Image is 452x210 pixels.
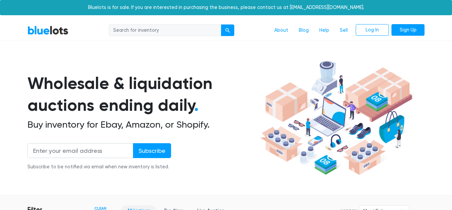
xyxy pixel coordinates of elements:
[391,24,425,36] a: Sign Up
[27,119,258,130] h2: Buy inventory for Ebay, Amazon, or Shopify.
[356,24,389,36] a: Log In
[194,95,199,115] span: .
[269,24,294,37] a: About
[314,24,335,37] a: Help
[133,143,171,158] input: Subscribe
[27,72,258,116] h1: Wholesale & liquidation auctions ending daily
[27,143,133,158] input: Enter your email address
[294,24,314,37] a: Blog
[27,25,68,35] a: BlueLots
[335,24,353,37] a: Sell
[109,24,221,36] input: Search for inventory
[258,58,415,178] img: hero-ee84e7d0318cb26816c560f6b4441b76977f77a177738b4e94f68c95b2b83dbb.png
[27,163,171,171] div: Subscribe to be notified via email when new inventory is listed.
